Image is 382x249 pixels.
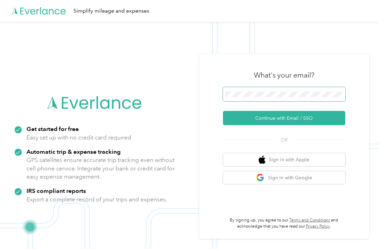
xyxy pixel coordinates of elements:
[27,156,175,181] p: GPS satellites ensure accurate trip tracking even without cell phone service. Integrate your bank...
[223,111,345,125] button: Continue with Email / SSO
[27,148,121,155] strong: Automatic trip & expense tracking
[272,136,296,144] span: OR
[27,133,131,142] p: Easy set up with no credit card required
[306,224,330,229] a: Privacy Policy
[254,70,314,80] h3: What's your email?
[223,171,345,184] button: google logoSign in with Google
[223,217,345,229] p: By signing up, you agree to our and acknowledge that you have read our .
[259,155,265,164] img: apple logo
[289,218,330,223] a: Terms and Conditions
[27,187,86,194] strong: IRS compliant reports
[27,195,167,204] p: Export a complete record of your trips and expenses.
[27,125,79,132] strong: Get started for free
[256,173,265,182] img: google logo
[223,153,345,166] button: apple logoSign in with Apple
[73,7,149,15] div: Simplify mileage and expenses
